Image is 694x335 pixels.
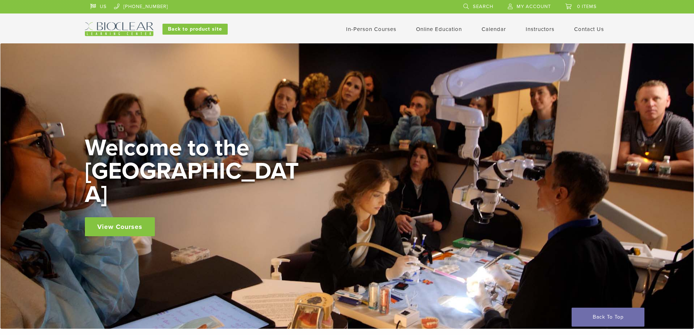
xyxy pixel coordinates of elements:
[473,4,493,9] span: Search
[346,26,396,32] a: In-Person Courses
[85,217,155,236] a: View Courses
[526,26,554,32] a: Instructors
[572,308,644,327] a: Back To Top
[162,24,228,35] a: Back to product site
[416,26,462,32] a: Online Education
[574,26,604,32] a: Contact Us
[577,4,597,9] span: 0 items
[85,22,153,36] img: Bioclear
[85,136,303,206] h2: Welcome to the [GEOGRAPHIC_DATA]
[482,26,506,32] a: Calendar
[517,4,551,9] span: My Account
